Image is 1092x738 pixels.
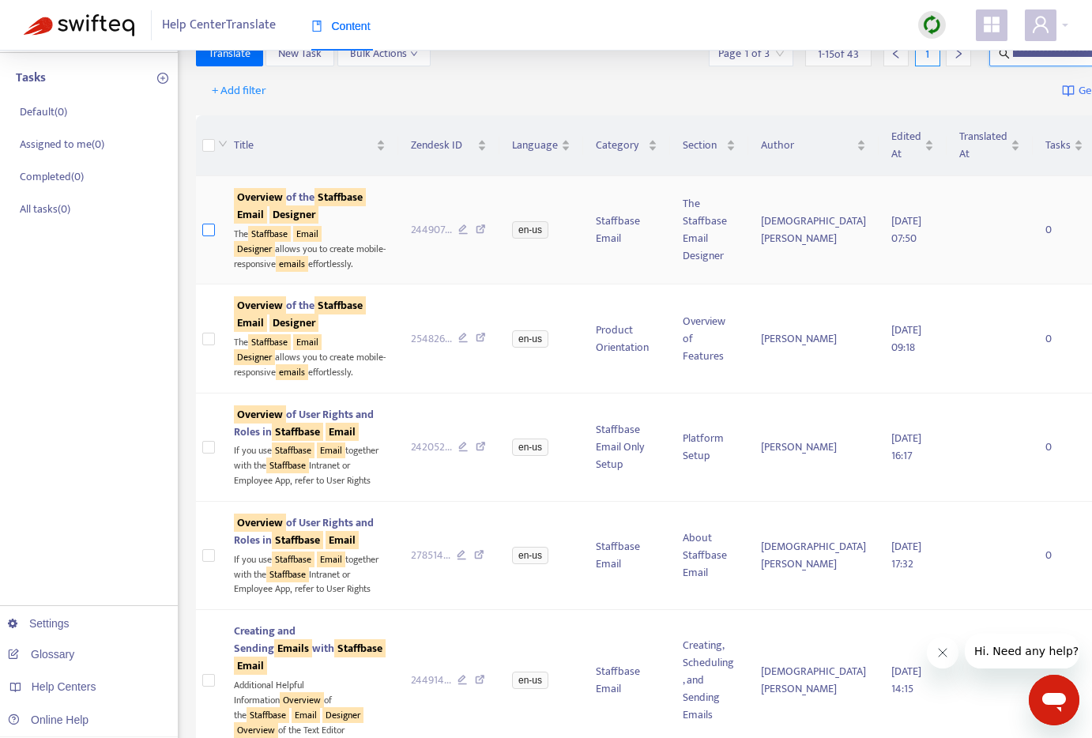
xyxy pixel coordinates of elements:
sqkw: Staffbase [272,531,323,549]
sqkw: Staffbase [334,639,386,657]
span: en-us [512,672,548,689]
th: Zendesk ID [398,115,500,176]
span: Creating and Sending with [234,622,386,675]
span: Translate [209,45,250,62]
sqkw: Overview [234,722,278,738]
sqkw: Email [234,205,267,224]
span: [DATE] 17:32 [891,537,921,573]
sqkw: Staffbase [272,442,314,458]
td: [DEMOGRAPHIC_DATA][PERSON_NAME] [748,176,879,284]
iframe: Nachricht schließen [927,637,958,668]
td: [PERSON_NAME] [748,393,879,502]
sqkw: Staffbase [314,296,366,314]
td: Overview of Features [670,284,748,393]
td: Staffbase Email Only Setup [583,393,670,502]
sqkw: Designer [269,314,318,332]
sqkw: Email [293,334,322,350]
p: All tasks ( 0 ) [20,201,70,217]
sqkw: Overview [234,188,286,206]
span: of the [234,188,366,224]
sqkw: Staffbase [272,423,323,441]
span: [DATE] 09:18 [891,321,921,356]
iframe: Schaltfläche zum Öffnen des Messaging-Fensters [1029,675,1079,725]
span: Help Center Translate [162,10,276,40]
sqkw: emails [276,364,308,380]
img: image-link [1062,85,1075,97]
td: [PERSON_NAME] [748,284,879,393]
sqkw: Overview [280,692,324,708]
span: en-us [512,547,548,564]
span: Title [234,137,373,154]
sqkw: Staffbase [248,334,291,350]
span: 244914 ... [411,672,451,689]
th: Title [221,115,398,176]
sqkw: Email [317,552,345,567]
sqkw: Email [292,707,320,723]
span: 254826 ... [411,330,452,348]
button: New Task [265,41,334,66]
sqkw: Staffbase [266,457,309,473]
img: sync.dc5367851b00ba804db3.png [922,15,942,35]
span: en-us [512,439,548,456]
span: appstore [982,15,1001,34]
div: The allows you to create mobile-responsive effortlessly. [234,224,386,271]
sqkw: Email [326,423,359,441]
span: book [311,21,322,32]
a: Online Help [8,714,88,726]
span: plus-circle [157,73,168,84]
span: en-us [512,330,548,348]
span: Zendesk ID [411,137,475,154]
span: Section [683,137,723,154]
sqkw: Designer [322,707,363,723]
span: of User Rights and Roles in [234,514,374,549]
sqkw: Staffbase [314,188,366,206]
sqkw: Designer [269,205,318,224]
span: 242052 ... [411,439,452,456]
sqkw: Email [234,314,267,332]
span: Translated At [959,128,1007,163]
sqkw: Overview [234,296,286,314]
th: Category [583,115,670,176]
span: down [410,50,418,58]
span: Category [596,137,645,154]
span: down [218,139,228,149]
td: The Staffbase Email Designer [670,176,748,284]
span: search [999,48,1010,59]
span: of User Rights and Roles in [234,405,374,441]
td: About Staffbase Email [670,502,748,610]
div: Additional Helpful Information of the of the Text Editor [234,675,386,737]
iframe: Nachricht vom Unternehmen [965,634,1079,668]
th: Section [670,115,748,176]
td: Staffbase Email [583,502,670,610]
p: Tasks [16,69,46,88]
td: Product Orientation [583,284,670,393]
div: 1 [915,41,940,66]
img: Swifteq [24,14,134,36]
sqkw: Email [293,226,322,242]
th: Edited At [879,115,947,176]
sqkw: Emails [274,639,312,657]
div: If you use together with the Intranet or Employee App, refer to User Rights [234,441,386,488]
span: [DATE] 14:15 [891,662,921,698]
th: Translated At [947,115,1033,176]
span: + Add filter [212,81,266,100]
span: of the [234,296,366,332]
button: Translate [196,41,263,66]
sqkw: emails [276,256,308,272]
span: Help Centers [32,680,96,693]
sqkw: Email [326,531,359,549]
p: Completed ( 0 ) [20,168,84,185]
sqkw: Staffbase [248,226,291,242]
div: The allows you to create mobile-responsive effortlessly. [234,332,386,379]
td: Platform Setup [670,393,748,502]
button: + Add filter [200,78,278,104]
span: [DATE] 16:17 [891,429,921,465]
span: 244907 ... [411,221,452,239]
td: Staffbase Email [583,176,670,284]
span: New Task [278,45,322,62]
p: Default ( 0 ) [20,104,67,120]
sqkw: Overview [234,514,286,532]
span: user [1031,15,1050,34]
span: Tasks [1045,137,1071,154]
